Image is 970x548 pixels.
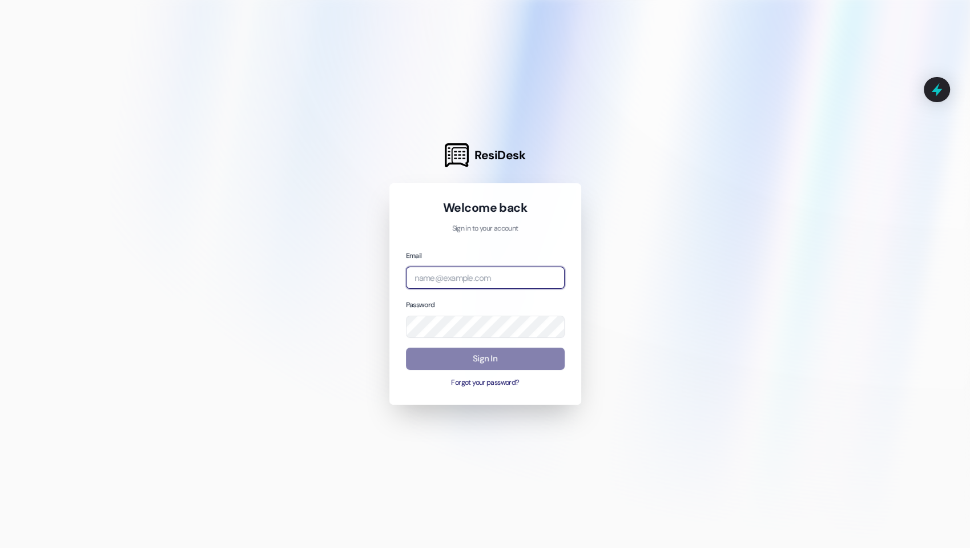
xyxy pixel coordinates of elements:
label: Email [406,251,422,260]
label: Password [406,300,435,309]
img: ResiDesk Logo [445,143,469,167]
span: ResiDesk [474,147,525,163]
button: Sign In [406,348,565,370]
h1: Welcome back [406,200,565,216]
p: Sign in to your account [406,224,565,234]
input: name@example.com [406,267,565,289]
button: Forgot your password? [406,378,565,388]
